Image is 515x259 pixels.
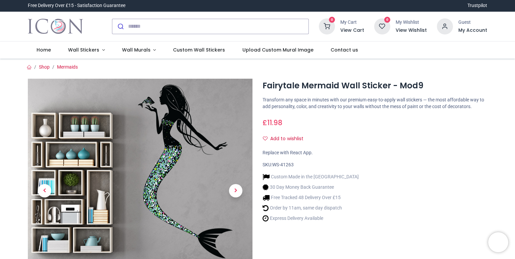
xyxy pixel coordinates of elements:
h1: Fairytale Mermaid Wall Sticker - Mod9 [263,80,487,91]
i: Add to wishlist [263,136,268,141]
span: Upload Custom Mural Image [242,47,313,53]
a: View Cart [340,27,364,34]
span: Custom Wall Stickers [173,47,225,53]
li: Order by 11am, same day dispatch [263,204,359,211]
img: Icon Wall Stickers [28,17,83,36]
span: Next [229,184,242,197]
sup: 0 [329,17,335,23]
a: 0 [319,23,335,28]
a: Logo of Icon Wall Stickers [28,17,83,36]
a: Wall Murals [113,41,165,59]
a: Shop [39,64,50,70]
div: Guest [458,19,487,26]
span: £ [263,118,282,127]
span: Contact us [331,47,358,53]
button: Submit [112,19,128,34]
a: Trustpilot [467,2,487,9]
a: View Wishlist [396,27,427,34]
span: 11.98 [267,118,282,127]
span: Previous [38,184,51,197]
span: Wall Stickers [68,47,99,53]
span: WS-41263 [272,162,294,167]
div: SKU: [263,162,487,168]
a: Wall Stickers [59,41,113,59]
li: Custom Made in the [GEOGRAPHIC_DATA] [263,173,359,180]
a: Mermaids [57,64,78,70]
div: My Cart [340,19,364,26]
li: Express Delivery Available [263,215,359,222]
div: My Wishlist [396,19,427,26]
span: Wall Murals [122,47,151,53]
li: 30 Day Money Back Guarantee [263,184,359,191]
a: 0 [374,23,390,28]
p: Transform any space in minutes with our premium easy-to-apply wall stickers — the most affordable... [263,97,487,110]
sup: 0 [384,17,391,23]
li: Free Tracked 48 Delivery Over £15 [263,194,359,201]
span: Home [37,47,51,53]
div: Free Delivery Over £15 - Satisfaction Guarantee [28,2,125,9]
iframe: Brevo live chat [488,232,508,252]
div: Replace with React App. [263,150,487,156]
a: My Account [458,27,487,34]
button: Add to wishlistAdd to wishlist [263,133,309,145]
